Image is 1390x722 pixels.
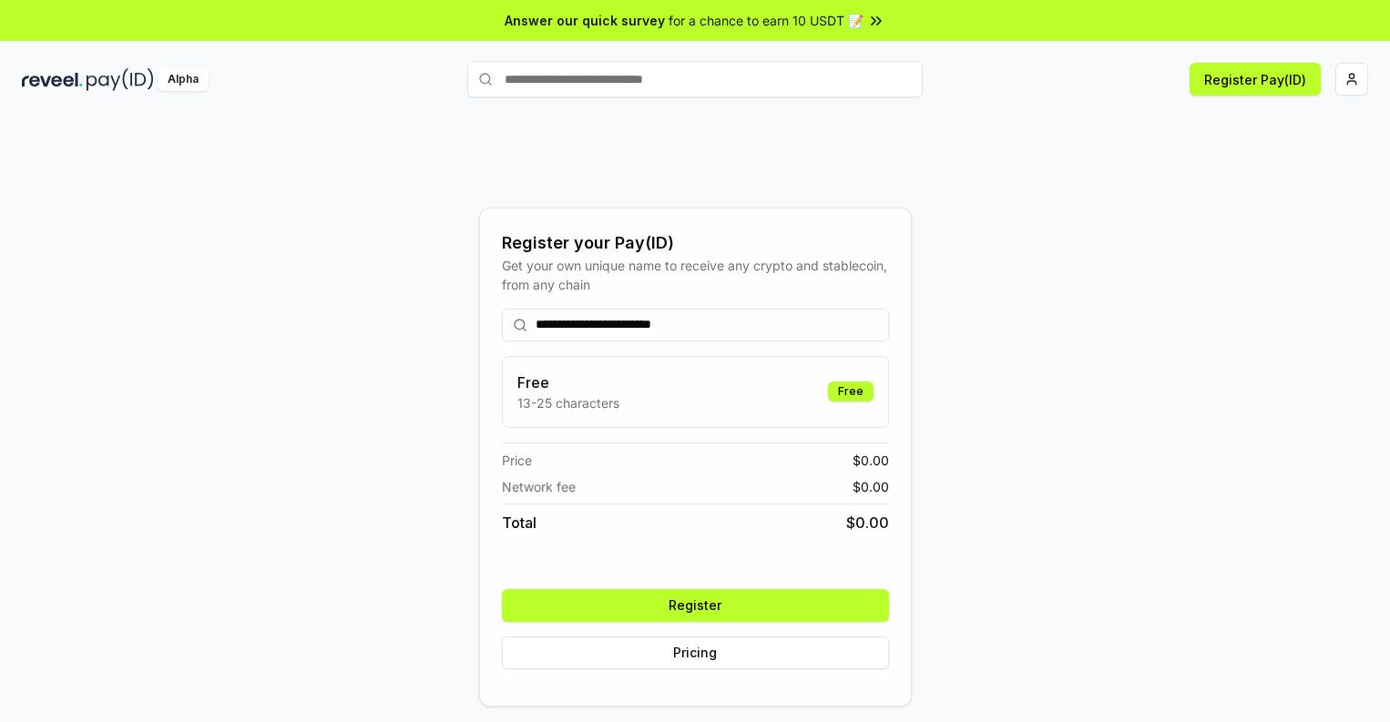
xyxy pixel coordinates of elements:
[669,11,864,30] span: for a chance to earn 10 USDT 📝
[828,381,874,402] div: Free
[517,393,619,412] p: 13-25 characters
[846,512,889,534] span: $ 0.00
[502,451,532,470] span: Price
[1190,63,1321,96] button: Register Pay(ID)
[853,451,889,470] span: $ 0.00
[502,230,889,256] div: Register your Pay(ID)
[502,589,889,622] button: Register
[505,11,665,30] span: Answer our quick survey
[502,256,889,294] div: Get your own unique name to receive any crypto and stablecoin, from any chain
[502,636,889,669] button: Pricing
[502,512,537,534] span: Total
[22,68,83,91] img: reveel_dark
[158,68,209,91] div: Alpha
[87,68,154,91] img: pay_id
[517,371,619,393] h3: Free
[853,477,889,496] span: $ 0.00
[502,477,576,496] span: Network fee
